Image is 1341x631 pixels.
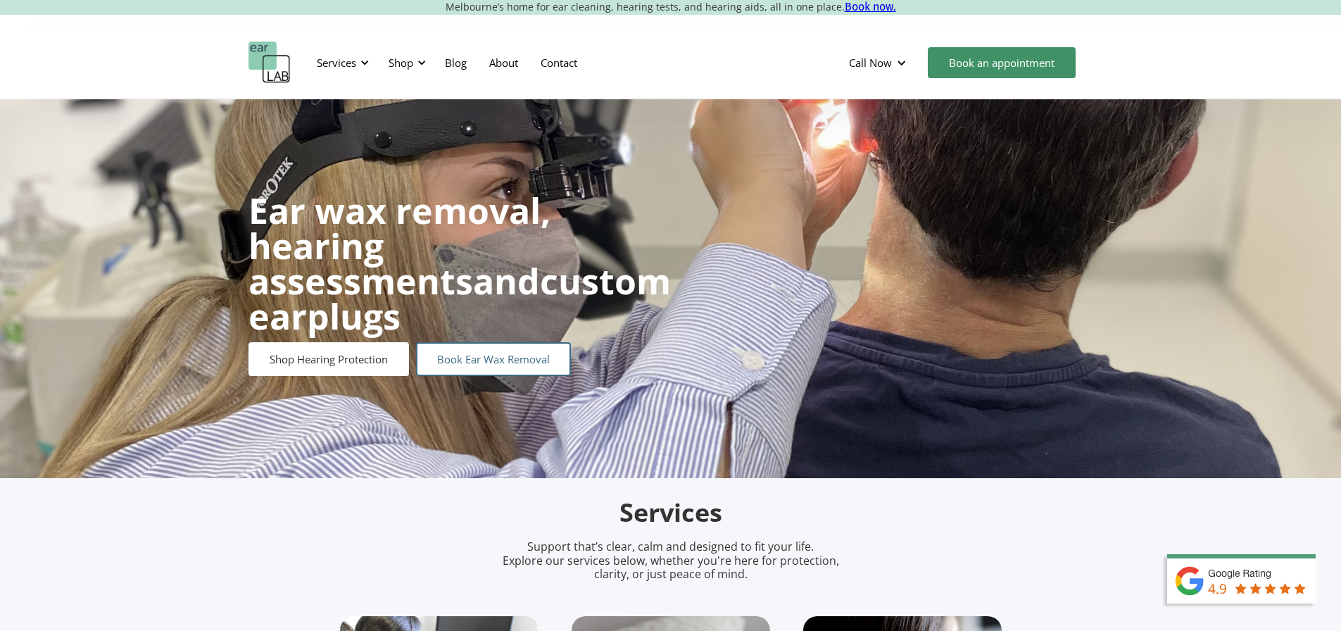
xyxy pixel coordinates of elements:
[928,47,1076,78] a: Book an appointment
[389,56,413,70] div: Shop
[478,42,529,83] a: About
[317,56,356,70] div: Services
[484,540,857,581] p: Support that’s clear, calm and designed to fit your life. Explore our services below, whether you...
[416,342,571,376] a: Book Ear Wax Removal
[248,187,550,305] strong: Ear wax removal, hearing assessments
[248,342,409,376] a: Shop Hearing Protection
[248,42,291,84] a: home
[380,42,430,84] div: Shop
[248,257,671,340] strong: custom earplugs
[308,42,373,84] div: Services
[434,42,478,83] a: Blog
[248,193,671,334] h1: and
[529,42,588,83] a: Contact
[838,42,921,84] div: Call Now
[340,496,1002,530] h2: Services
[849,56,892,70] div: Call Now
